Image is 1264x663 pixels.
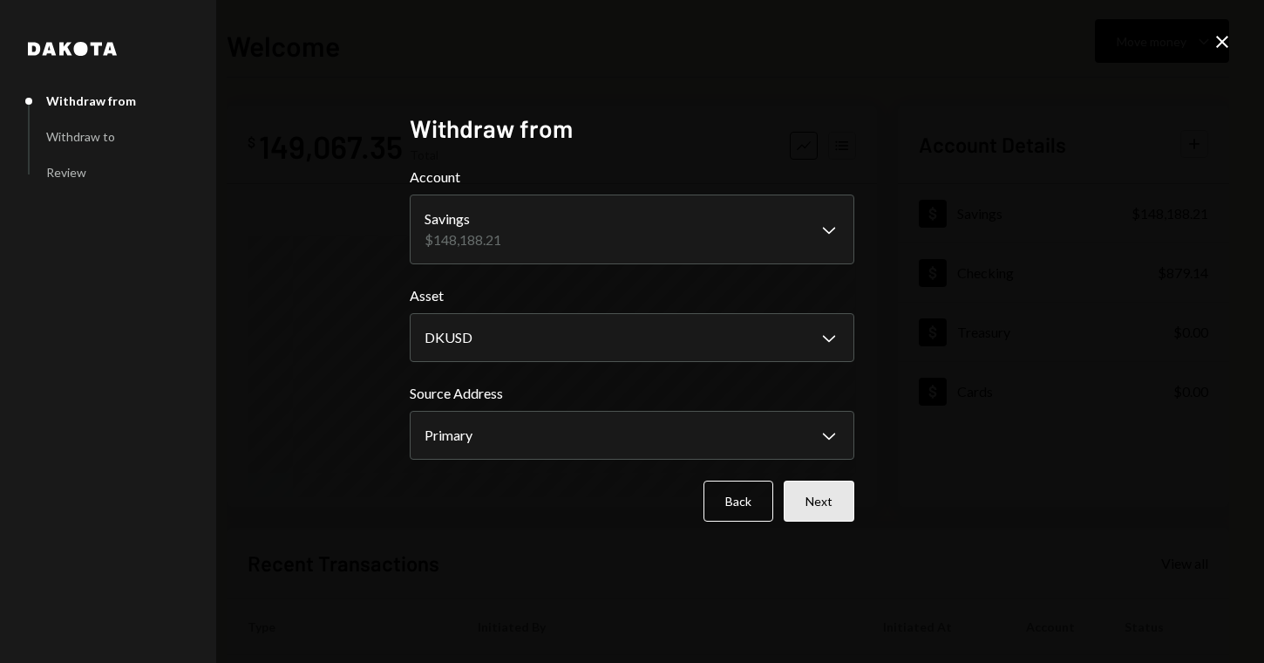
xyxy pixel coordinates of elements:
button: Account [410,195,854,264]
h2: Withdraw from [410,112,854,146]
button: Asset [410,313,854,362]
div: Review [46,165,86,180]
div: Withdraw from [46,93,136,108]
div: Withdraw to [46,129,115,144]
label: Asset [410,285,854,306]
label: Account [410,167,854,188]
button: Source Address [410,411,854,460]
label: Source Address [410,383,854,404]
button: Next [784,481,854,522]
button: Back [703,481,773,522]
